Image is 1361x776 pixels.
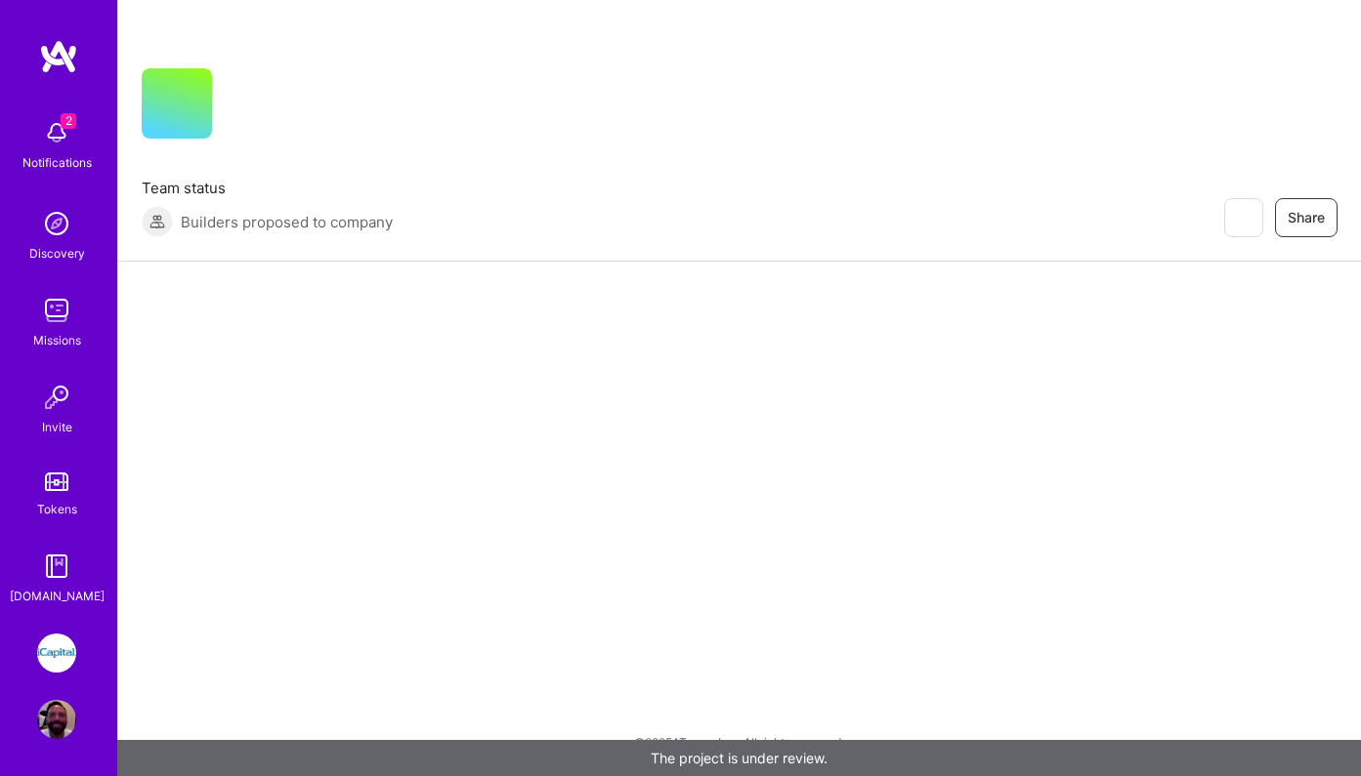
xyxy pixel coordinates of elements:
div: Missions [33,330,81,350]
div: Notifications [22,152,92,173]
span: Team status [142,178,393,198]
div: [DOMAIN_NAME] [10,586,105,606]
div: Tokens [37,499,77,519]
div: Invite [42,417,72,437]
img: bell [37,113,76,152]
i: icon CompanyGray [235,100,251,115]
img: Builders proposed to company [142,206,173,237]
span: Share [1288,208,1325,227]
img: logo [39,39,78,74]
img: Invite [37,378,76,417]
div: The project is under review. [117,740,1361,776]
span: 2 [61,113,76,129]
img: discovery [37,204,76,243]
a: iCapital: Building an Alternative Investment Marketplace [32,633,81,673]
img: guide book [37,547,76,586]
a: User Avatar [32,700,81,739]
button: Share [1275,198,1338,237]
img: tokens [45,472,68,491]
img: User Avatar [37,700,76,739]
i: icon EyeClosed [1235,210,1251,225]
img: iCapital: Building an Alternative Investment Marketplace [37,633,76,673]
img: teamwork [37,291,76,330]
div: Discovery [29,243,85,264]
span: Builders proposed to company [181,212,393,232]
